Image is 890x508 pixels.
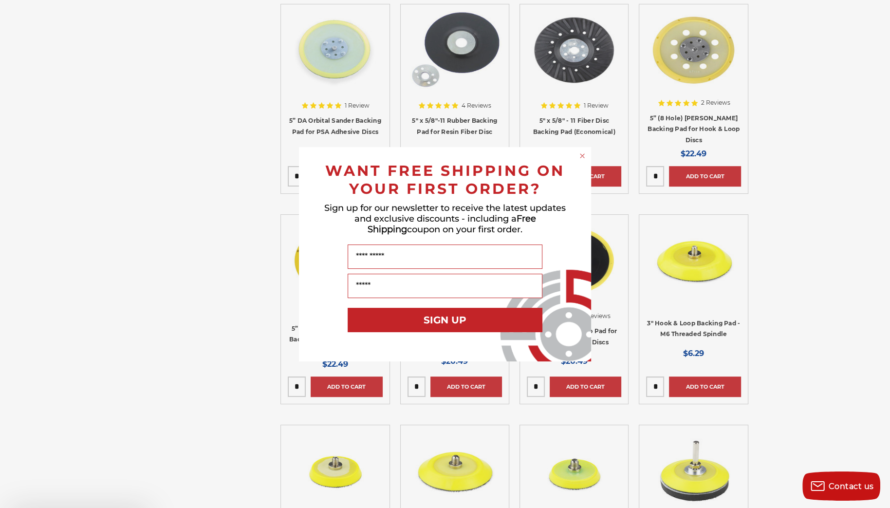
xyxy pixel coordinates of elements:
span: WANT FREE SHIPPING ON YOUR FIRST ORDER? [325,162,565,198]
span: Free Shipping [368,213,536,235]
span: Sign up for our newsletter to receive the latest updates and exclusive discounts - including a co... [324,203,566,235]
button: SIGN UP [348,308,542,332]
button: Close dialog [577,151,587,161]
button: Contact us [802,471,880,501]
span: Contact us [829,482,874,491]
